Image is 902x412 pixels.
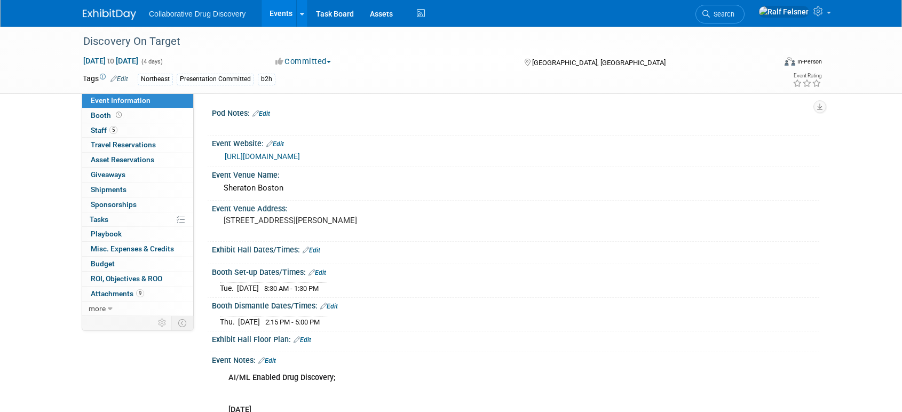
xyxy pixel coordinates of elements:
[212,136,819,149] div: Event Website:
[712,56,822,72] div: Event Format
[532,59,666,67] span: [GEOGRAPHIC_DATA], [GEOGRAPHIC_DATA]
[80,32,759,51] div: Discovery On Target
[153,316,172,330] td: Personalize Event Tab Strip
[224,216,453,225] pre: [STREET_ADDRESS][PERSON_NAME]
[82,168,193,182] a: Giveaways
[212,242,819,256] div: Exhibit Hall Dates/Times:
[138,74,173,85] div: Northeast
[91,170,125,179] span: Giveaways
[91,185,126,194] span: Shipments
[172,316,194,330] td: Toggle Event Tabs
[91,200,137,209] span: Sponsorships
[212,105,819,119] div: Pod Notes:
[793,73,821,78] div: Event Rating
[308,269,326,276] a: Edit
[91,244,174,253] span: Misc. Expenses & Credits
[91,140,156,149] span: Travel Reservations
[212,331,819,345] div: Exhibit Hall Floor Plan:
[797,58,822,66] div: In-Person
[136,289,144,297] span: 9
[177,74,254,85] div: Presentation Committed
[758,6,809,18] img: Ralf Felsner
[110,75,128,83] a: Edit
[140,58,163,65] span: (4 days)
[83,9,136,20] img: ExhibitDay
[82,287,193,301] a: Attachments9
[82,212,193,227] a: Tasks
[82,272,193,286] a: ROI, Objectives & ROO
[82,302,193,316] a: more
[212,298,819,312] div: Booth Dismantle Dates/Times:
[91,259,115,268] span: Budget
[91,229,122,238] span: Playbook
[82,227,193,241] a: Playbook
[212,352,819,366] div: Event Notes:
[785,57,795,66] img: Format-Inperson.png
[294,336,311,344] a: Edit
[83,73,128,85] td: Tags
[695,5,745,23] a: Search
[82,108,193,123] a: Booth
[252,110,270,117] a: Edit
[82,197,193,212] a: Sponsorships
[82,93,193,108] a: Event Information
[710,10,734,18] span: Search
[212,264,819,278] div: Booth Set-up Dates/Times:
[149,10,246,18] span: Collaborative Drug Discovery
[91,274,162,283] span: ROI, Objectives & ROO
[82,183,193,197] a: Shipments
[212,167,819,180] div: Event Venue Name:
[114,111,124,119] span: Booth not reserved yet
[258,357,276,365] a: Edit
[228,373,335,382] b: AI/ML Enabled Drug Discovery;
[320,303,338,310] a: Edit
[258,74,275,85] div: b2h
[82,138,193,152] a: Travel Reservations
[82,153,193,167] a: Asset Reservations
[91,289,144,298] span: Attachments
[225,152,300,161] a: [URL][DOMAIN_NAME]
[220,282,237,294] td: Tue.
[90,215,108,224] span: Tasks
[91,155,154,164] span: Asset Reservations
[264,284,319,292] span: 8:30 AM - 1:30 PM
[238,316,260,327] td: [DATE]
[106,57,116,65] span: to
[303,247,320,254] a: Edit
[265,318,320,326] span: 2:15 PM - 5:00 PM
[272,56,335,67] button: Committed
[109,126,117,134] span: 5
[237,282,259,294] td: [DATE]
[91,96,151,105] span: Event Information
[212,201,819,214] div: Event Venue Address:
[82,242,193,256] a: Misc. Expenses & Credits
[266,140,284,148] a: Edit
[91,111,124,120] span: Booth
[220,316,238,327] td: Thu.
[91,126,117,134] span: Staff
[83,56,139,66] span: [DATE] [DATE]
[89,304,106,313] span: more
[82,123,193,138] a: Staff5
[220,180,811,196] div: Sheraton Boston
[82,257,193,271] a: Budget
